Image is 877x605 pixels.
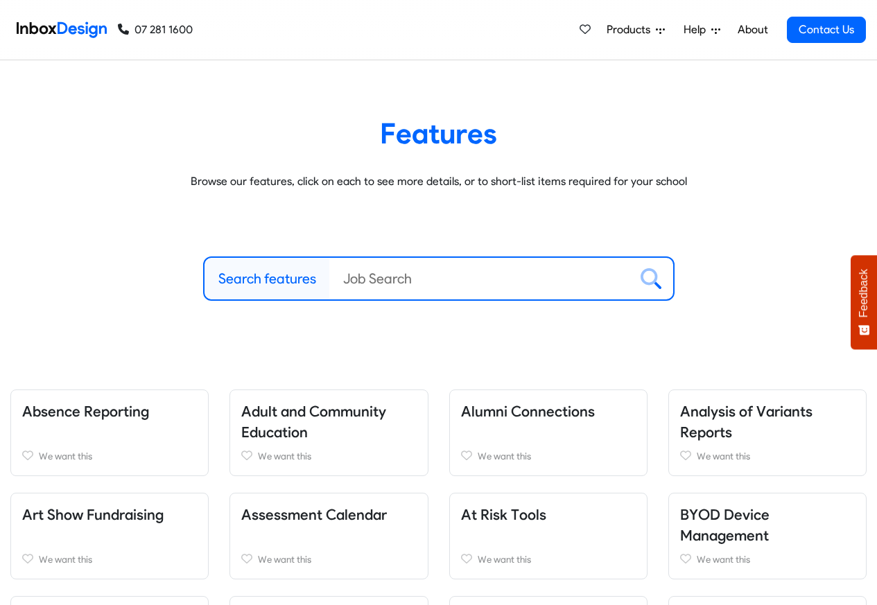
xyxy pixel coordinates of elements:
[439,493,658,579] div: At Risk Tools
[219,389,438,476] div: Adult and Community Education
[461,448,636,464] a: We want this
[787,17,866,43] a: Contact Us
[21,116,856,151] heading: Features
[658,493,877,579] div: BYOD Device Management
[241,551,416,568] a: We want this
[258,554,311,565] span: We want this
[658,389,877,476] div: Analysis of Variants Reports
[241,403,386,441] a: Adult and Community Education
[219,493,438,579] div: Assessment Calendar
[697,450,750,462] span: We want this
[478,554,531,565] span: We want this
[39,554,92,565] span: We want this
[329,258,629,299] input: Job Search
[858,269,870,317] span: Feedback
[461,506,546,523] a: At Risk Tools
[684,21,711,38] span: Help
[21,173,856,190] p: Browse our features, click on each to see more details, or to short-list items required for your ...
[851,255,877,349] button: Feedback - Show survey
[39,450,92,462] span: We want this
[697,554,750,565] span: We want this
[22,506,164,523] a: Art Show Fundraising
[22,448,197,464] a: We want this
[678,16,726,44] a: Help
[241,448,416,464] a: We want this
[601,16,670,44] a: Products
[22,403,149,420] a: Absence Reporting
[680,506,770,544] a: BYOD Device Management
[478,450,531,462] span: We want this
[607,21,656,38] span: Products
[439,389,658,476] div: Alumni Connections
[241,506,387,523] a: Assessment Calendar
[118,21,193,38] a: 07 281 1600
[680,448,855,464] a: We want this
[461,551,636,568] a: We want this
[258,450,311,462] span: We want this
[218,268,316,289] label: Search features
[461,403,595,420] a: Alumni Connections
[680,551,855,568] a: We want this
[22,551,197,568] a: We want this
[680,403,813,441] a: Analysis of Variants Reports
[733,16,772,44] a: About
